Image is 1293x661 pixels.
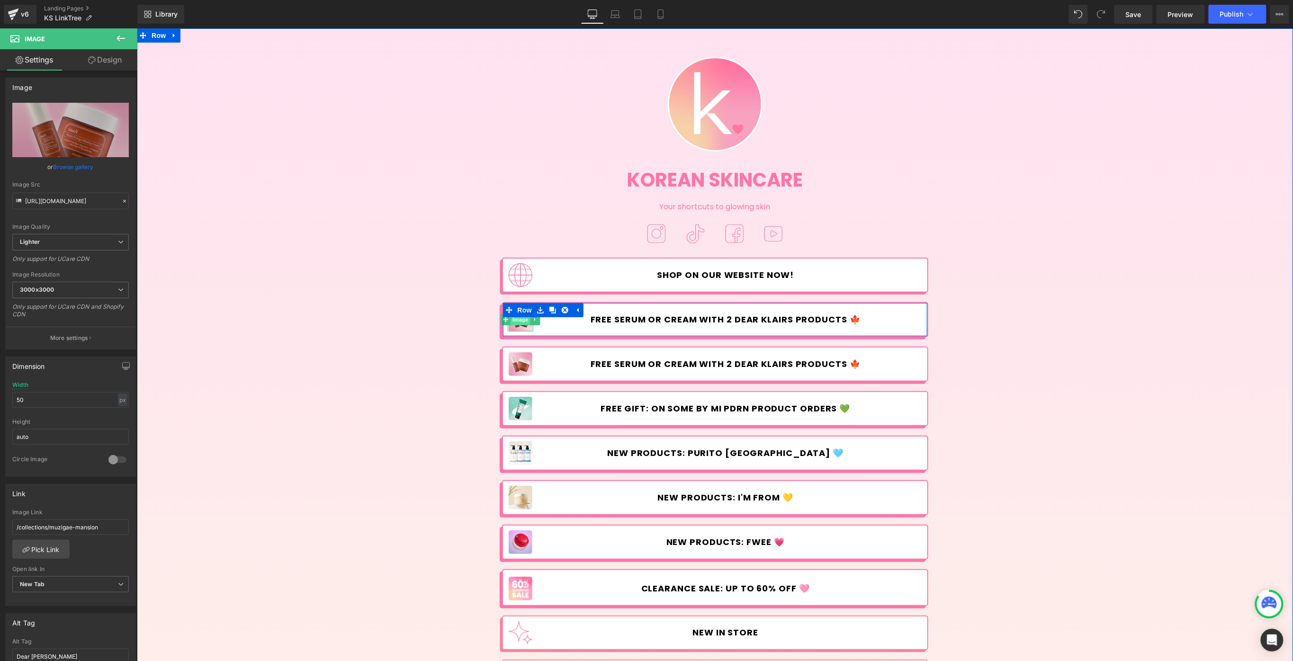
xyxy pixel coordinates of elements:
div: Only support for UCare CDN and Shopify CDN [12,303,129,324]
a: Pick Link [12,540,70,559]
span: Publish [1220,10,1244,18]
div: Width [12,382,28,388]
button: Publish [1209,5,1266,24]
img: Dear Klairs [372,324,395,348]
a: FREE SERUM OR CREAM WITH 2 DEAR KLAIRS PRODUCTS 🍁 [406,281,785,301]
a: Expand / Collapse [394,286,404,297]
div: or [12,162,129,172]
a: Design [71,49,139,71]
span: Image [374,286,394,297]
a: New Library [137,5,184,24]
a: Shop on our website now! [406,237,785,257]
div: Open Intercom Messenger [1261,629,1284,652]
a: Desktop [581,5,604,24]
h1: Korean Skincare [356,137,801,166]
span: KS LinkTree [44,14,81,22]
span: Preview [1168,9,1194,19]
a: New in store [406,594,785,614]
p: More settings [50,334,88,342]
img: PDRN line [372,368,395,392]
a: Mobile [649,5,672,24]
div: Link [12,484,26,498]
div: Image Src [12,181,129,188]
div: Image [12,78,32,91]
span: New in store [556,599,621,609]
button: More [1270,5,1289,24]
a: CLEARANCE SALE: UP TO 60% OFF 🩷 [406,550,785,570]
b: New Tab [20,581,45,588]
span: NEW PRODUCTS: I'M FROM 💛 [521,464,657,474]
a: Landing Pages [44,5,137,12]
span: Image [25,35,45,43]
button: Redo [1092,5,1111,24]
input: https://your-shop.myshopify.com [12,519,129,535]
div: Dimension [12,357,45,370]
span: Row [378,275,397,289]
div: Only support for UCare CDN [12,255,129,269]
a: NEW PRODUCTS: PURITO [GEOGRAPHIC_DATA] 🩵 [406,415,785,435]
span: FREE SERUM OR CREAM WITH 2 DEAR KLAIRS PRODUCTS 🍁 [454,330,724,341]
a: Browse gallery [54,159,94,175]
input: auto [12,429,129,445]
button: Undo [1069,5,1088,24]
div: Image Link [12,509,129,516]
span: NEW PRODUCTS: PURITO [GEOGRAPHIC_DATA] 🩵 [470,420,707,430]
a: v6 [4,5,36,24]
img: Black K logo of Korean Skincare with a pink heart on a pink to yellow gradient [531,28,626,123]
a: FREE SERUM OR CREAM WITH 2 DEAR KLAIRS PRODUCTS 🍁 [406,326,785,346]
b: Lighter [20,238,40,245]
img: I'm From [372,457,395,481]
a: Save row [397,275,410,289]
div: Alt Tag [12,638,129,645]
div: v6 [19,8,31,20]
span: NEW PRODUCTS: FWEE 💗 [530,509,648,519]
div: Image Resolution [12,271,129,278]
span: FREE GIFT: ON SOME BY MI PDRN PRODUCT ORDERS 💚 [464,375,713,385]
span: FREE SERUM OR CREAM WITH 2 DEAR KLAIRS PRODUCTS 🍁 [454,286,724,296]
a: Expand / Collapse [434,275,447,289]
div: Open link In [12,566,129,572]
a: NEW PRODUCTS: FWEE 💗 [406,504,785,524]
img: Pink sparkles [372,593,395,616]
a: NEW PRODUCTS: I'M FROM 💛 [406,459,785,479]
img: Pink planet icon [372,235,395,259]
img: Fwee [372,502,395,526]
span: Save [1126,9,1141,19]
button: More settings [6,327,135,349]
span: Shop on our website now! [520,241,657,252]
a: Clone Row [410,275,422,289]
a: Laptop [604,5,627,24]
div: Height [12,419,129,425]
a: Remove Row [422,275,434,289]
img: Purito Seoul [372,413,395,437]
span: Library [155,10,178,18]
b: 3000x3000 [20,286,54,293]
a: Preview [1157,5,1205,24]
input: Link [12,193,129,209]
input: auto [12,392,129,408]
img: Clearance Sale [372,548,395,572]
div: Image Quality [12,223,129,230]
a: FREE GIFT: ON SOME BY MI PDRN PRODUCT ORDERS 💚 [406,370,785,390]
a: Tablet [627,5,649,24]
div: Alt Tag [12,614,35,627]
p: Your shortcuts to glowing skin [365,173,791,184]
div: Circle Image [12,456,99,465]
span: CLEARANCE SALE: UP TO 60% OFF 🩷 [504,555,673,565]
div: px [118,393,127,406]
